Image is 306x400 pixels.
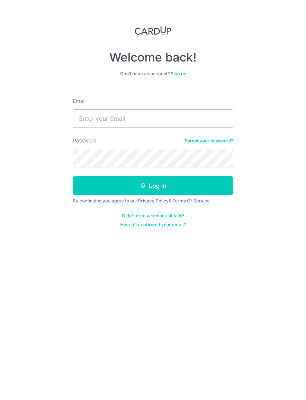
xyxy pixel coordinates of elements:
button: Log in [73,176,233,195]
img: CardUp Logo [135,26,171,35]
a: Sign up [171,71,186,76]
a: Forgot your password? [185,138,233,144]
input: Enter your Email [73,109,233,128]
div: Don’t have an account? [73,71,233,77]
div: By continuing you agree to our & [73,198,233,204]
label: Email [73,97,85,105]
a: Didn't receive unlock details? [122,213,184,219]
a: Terms Of Service [172,198,210,204]
h4: Welcome back! [73,50,233,65]
a: Haven't confirmed your email? [120,222,186,228]
label: Password [73,137,97,144]
a: Privacy Policy [138,198,169,204]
